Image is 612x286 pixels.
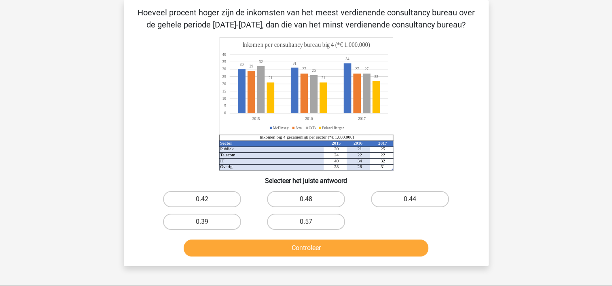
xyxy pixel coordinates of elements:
[268,76,325,80] tspan: 2121
[220,164,233,169] tspan: Overig
[222,74,226,79] tspan: 25
[137,6,476,31] p: Hoeveel procent hoger zijn de inkomsten van het meest verdienende consultancy bureau over de gehe...
[357,152,362,157] tspan: 22
[371,191,449,207] label: 0.44
[334,158,339,163] tspan: 40
[184,240,428,257] button: Controleer
[239,62,244,67] tspan: 30
[222,59,226,64] tspan: 35
[220,141,232,145] tspan: Sector
[222,52,226,57] tspan: 40
[220,158,224,163] tspan: IT
[220,152,235,157] tspan: Telecom
[242,41,370,49] tspan: Inkomen per consultancy bureau big 4 (*€ 1.000.000)
[309,125,316,130] tspan: GCB
[334,164,339,169] tspan: 28
[322,125,344,130] tspan: Boland Rerger
[252,116,365,121] tspan: 201520162017
[224,111,226,116] tspan: 0
[222,89,226,94] tspan: 15
[311,68,316,73] tspan: 26
[357,158,362,163] tspan: 34
[267,214,345,230] label: 0.57
[224,103,226,108] tspan: 5
[222,67,226,71] tspan: 30
[357,164,362,169] tspan: 28
[353,141,362,145] tspan: 2016
[334,146,339,151] tspan: 20
[380,158,385,163] tspan: 32
[378,141,387,145] tspan: 2017
[220,146,234,151] tspan: Publiek
[273,125,289,130] tspan: McFlinsey
[302,67,359,71] tspan: 2727
[259,135,354,140] tspan: Inkomen big 4 gezamenlijk per sector (*€ 1.000.000)
[259,59,263,64] tspan: 32
[292,61,296,66] tspan: 31
[222,81,226,86] tspan: 20
[332,141,341,145] tspan: 2015
[374,74,378,79] tspan: 22
[137,170,476,185] h6: Selecteer het juiste antwoord
[334,152,339,157] tspan: 24
[380,152,385,157] tspan: 22
[267,191,345,207] label: 0.48
[380,164,385,169] tspan: 31
[163,214,241,230] label: 0.39
[295,125,302,130] tspan: Arm
[364,67,368,71] tspan: 27
[249,64,253,69] tspan: 29
[357,146,362,151] tspan: 21
[380,146,385,151] tspan: 25
[163,191,241,207] label: 0.42
[345,57,349,61] tspan: 34
[222,96,226,101] tspan: 10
